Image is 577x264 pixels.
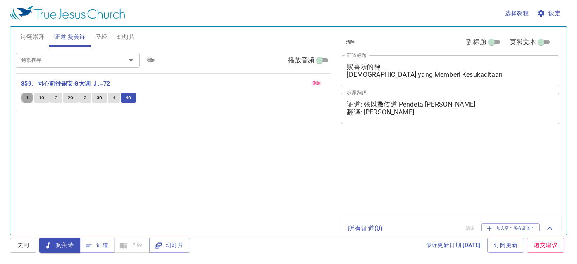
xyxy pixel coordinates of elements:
span: 最近更新日期 [DATE] [426,240,481,250]
button: 设定 [535,6,564,21]
span: 圣经 [95,32,107,42]
span: 加入至＂所有证道＂ [486,225,535,232]
span: 选择教程 [505,8,529,19]
span: 证道 [86,240,108,250]
button: 删除 [308,78,326,88]
span: 赞美诗 [46,240,74,250]
button: 1C [34,93,50,103]
span: 1C [39,94,45,102]
p: 所有证道 ( 0 ) [348,224,459,233]
button: 1 [21,93,33,103]
span: 3 [84,94,86,102]
span: 1 [26,94,29,102]
span: 订阅更新 [494,240,518,250]
span: 副标题 [466,37,486,47]
a: 递交建议 [527,238,564,253]
span: 诗颂崇拜 [21,32,45,42]
button: 4C [121,93,136,103]
button: 清除 [341,37,360,47]
button: 359、同心前往锡安 G大调 ♩.=72 [21,78,112,89]
button: Open [125,55,137,66]
span: 递交建议 [534,240,558,250]
button: 2 [50,93,62,103]
b: 359、同心前往锡安 G大调 ♩.=72 [21,78,110,89]
span: 4C [126,94,131,102]
button: 清除 [141,55,160,65]
button: 选择教程 [502,6,532,21]
span: 关闭 [17,240,30,250]
button: 2C [63,93,79,103]
button: 3C [92,93,107,103]
div: 所有证道(0)清除加入至＂所有证道＂ [341,215,561,242]
button: 加入至＂所有证道＂ [481,223,540,234]
span: 播放音频 [288,55,315,65]
textarea: 证道: 张以撒传道 Pendeta [PERSON_NAME] 翻译: [PERSON_NAME] [347,100,553,116]
button: 证道 [80,238,115,253]
button: 关闭 [10,238,36,253]
span: 2 [55,94,57,102]
textarea: 赐喜乐的神 [DEMOGRAPHIC_DATA] yang Memberi Kesukacitaan [347,63,553,78]
img: True Jesus Church [10,6,125,21]
span: 页脚文本 [510,37,536,47]
button: 赞美诗 [39,238,80,253]
span: 4 [113,94,115,102]
span: 删除 [312,80,321,87]
button: 3 [79,93,91,103]
button: 4 [108,93,120,103]
button: 幻灯片 [149,238,190,253]
span: 3C [97,94,103,102]
span: 清除 [346,38,355,46]
span: 清除 [146,57,155,64]
a: 订阅更新 [487,238,525,253]
span: 证道 赞美诗 [54,32,85,42]
iframe: from-child [338,133,517,212]
span: 设定 [539,8,560,19]
a: 最近更新日期 [DATE] [422,238,484,253]
span: 幻灯片 [156,240,184,250]
span: 2C [68,94,74,102]
span: 幻灯片 [117,32,135,42]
